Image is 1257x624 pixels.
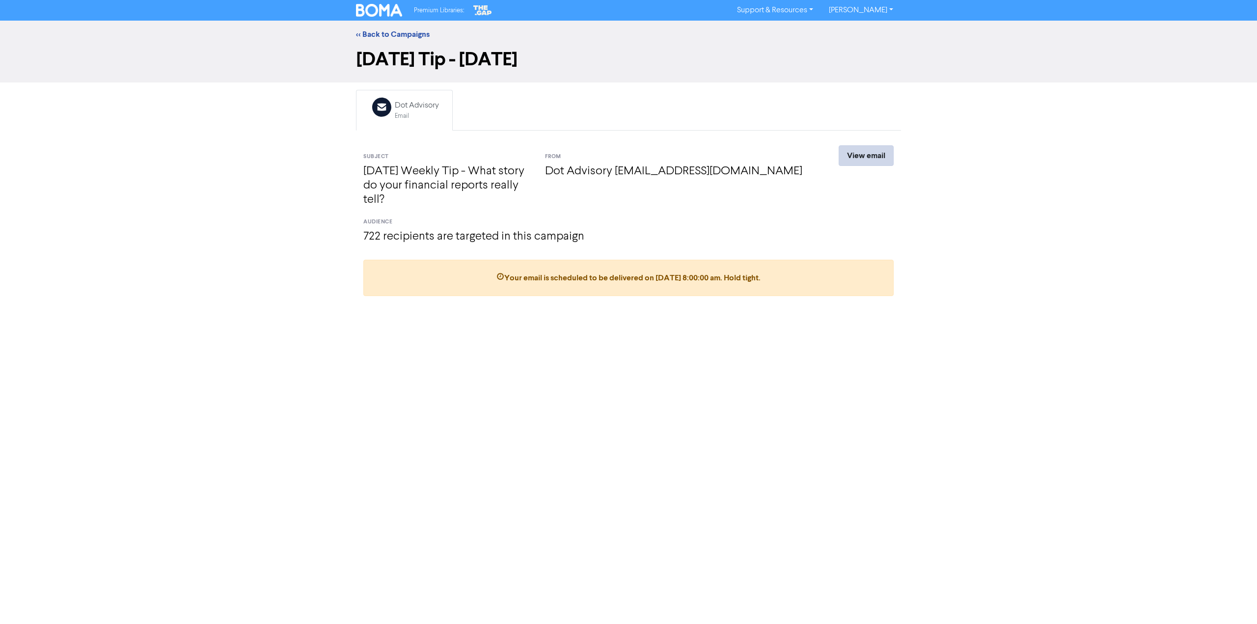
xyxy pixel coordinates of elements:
h4: [DATE] Weekly Tip - What story do your financial reports really tell? [363,164,530,207]
span: Premium Libraries: [414,7,464,14]
iframe: Chat Widget [1134,518,1257,624]
span: Your email is scheduled to be delivered on [DATE] 8:00:00 am . Hold tight. [496,273,761,283]
a: [PERSON_NAME] [821,2,901,18]
div: Subject [363,153,530,161]
a: View email [839,145,894,166]
div: Email [395,111,439,121]
h4: 722 recipients are targeted in this campaign [363,230,894,244]
img: BOMA Logo [356,4,402,17]
img: The Gap [472,4,493,17]
div: Audience [363,218,894,226]
a: << Back to Campaigns [356,29,430,39]
h1: [DATE] Tip - [DATE] [356,48,901,71]
a: Support & Resources [729,2,821,18]
h4: Dot Advisory [EMAIL_ADDRESS][DOMAIN_NAME] [545,164,803,179]
div: Dot Advisory [395,100,439,111]
div: From [545,153,803,161]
